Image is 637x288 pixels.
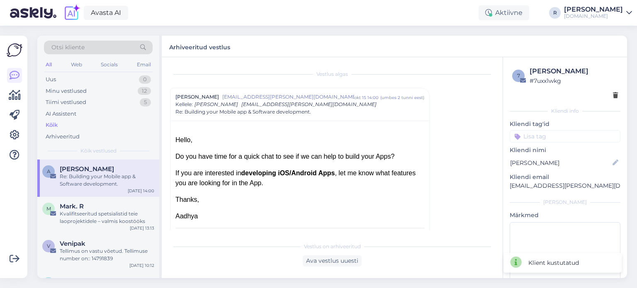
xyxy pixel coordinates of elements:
div: Re: Building your Mobile app & Software development. [60,173,154,188]
div: Vestlus algas [170,70,494,78]
span: 7 [517,73,520,79]
div: Ava vestlus uuesti [303,255,362,266]
div: Thanks, [175,195,424,205]
p: Kliendi nimi [510,146,620,155]
div: 12 [138,87,151,95]
div: Klient kustutatud [528,259,579,267]
div: 5 [140,98,151,106]
span: [PERSON_NAME] [175,93,219,101]
span: Vestlus on arhiveeritud [304,243,361,250]
div: [DATE] 14:00 [128,188,154,194]
span: M [46,206,51,212]
div: Minu vestlused [46,87,87,95]
div: [DOMAIN_NAME] [564,13,623,19]
div: Kvalifitseeritud spetsialistid teie laoprojektidele – valmis koostööks [60,210,154,225]
div: Socials [99,59,119,70]
span: A [47,168,51,174]
p: [EMAIL_ADDRESS][PERSON_NAME][DOMAIN_NAME] [510,182,620,190]
div: Arhiveeritud [46,133,80,141]
div: Web [69,59,84,70]
span: Aadhya Gruber [60,165,114,173]
label: Arhiveeritud vestlus [169,41,230,52]
div: [PERSON_NAME] [510,198,620,206]
span: [EMAIL_ADDRESS][PERSON_NAME][DOMAIN_NAME] [241,101,377,107]
span: [PERSON_NAME] [195,101,238,107]
b: developing iOS/Android Apps [241,169,335,177]
input: Lisa tag [510,130,620,143]
span: Tupsunupsu e-pood [60,277,124,285]
p: Kliendi email [510,173,620,182]
div: Uus [46,75,56,84]
input: Lisa nimi [510,158,611,167]
span: Otsi kliente [51,43,85,52]
div: Tellimus on vastu võetud. Tellimuse number on:: 14791839 [60,247,154,262]
div: Tiimi vestlused [46,98,86,106]
div: [PERSON_NAME] [564,6,623,13]
div: ( umbes 2 tunni eest ) [380,94,424,101]
div: Do you have time for a quick chat to see if we can help to build your Apps? [175,152,424,162]
div: AI Assistent [46,110,76,118]
p: Märkmed [510,211,620,220]
div: [DATE] 13:13 [130,225,154,231]
div: [DATE] 10:12 [129,262,154,269]
span: Venipak [60,240,85,247]
span: Re: Building your Mobile app & Software development. [175,108,311,116]
div: 0 [139,75,151,84]
a: [PERSON_NAME][DOMAIN_NAME] [564,6,632,19]
div: R [549,7,561,19]
div: Hello, [175,135,424,145]
div: Kliendi info [510,107,620,115]
div: # 7uxx1wkg [530,76,618,85]
p: Kliendi tag'id [510,120,620,128]
span: Kellele : [175,101,193,107]
span: V [47,243,50,249]
a: Avasta AI [84,6,128,20]
div: If you are interested in , let me know what features you are looking for in the App. [175,168,424,188]
div: Aktiivne [479,5,529,20]
span: Mark. R [60,203,84,210]
img: Askly Logo [7,42,22,58]
span: [EMAIL_ADDRESS][PERSON_NAME][DOMAIN_NAME] [222,93,354,101]
div: Aadhya [175,211,424,221]
span: Kõik vestlused [80,147,117,155]
div: Email [135,59,153,70]
div: [PERSON_NAME] [530,66,618,76]
img: explore-ai [63,4,80,22]
div: okt 15 14:00 [354,94,379,101]
div: All [44,59,53,70]
div: Kõik [46,121,58,129]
